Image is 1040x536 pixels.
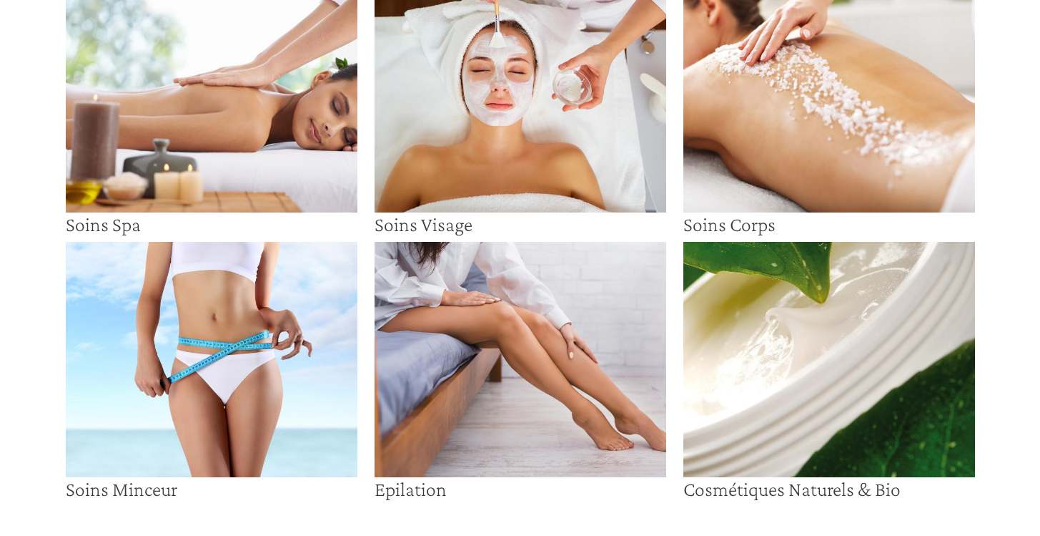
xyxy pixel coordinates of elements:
h3: Soins Corps [683,213,975,237]
img: Cosmétiques Naturels & Bio [683,242,975,477]
h3: Epilation [375,477,666,502]
h3: Soins Visage [375,213,666,237]
h3: Soins Minceur [66,477,357,502]
img: Soins Minceur [66,242,357,477]
img: Epilation [375,242,666,477]
h3: Soins Spa [66,213,357,237]
h3: Cosmétiques Naturels & Bio [683,477,975,502]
